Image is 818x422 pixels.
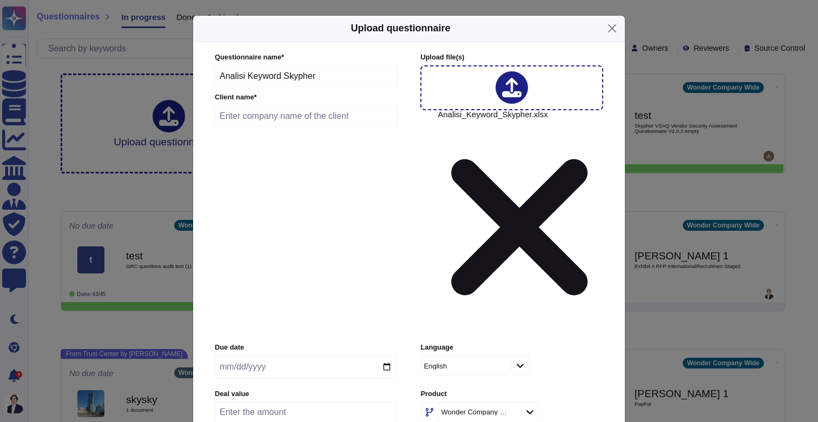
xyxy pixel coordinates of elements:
label: Deal value [215,391,397,398]
span: Upload file (s) [420,53,464,61]
h5: Upload questionnaire [351,21,450,36]
input: Enter company name of the client [215,105,398,127]
span: Analisi_Keyword_Skypher.xlsx [438,110,602,336]
input: Enter questionnaire name [215,65,398,87]
label: Product [421,391,603,398]
label: Language [421,344,603,351]
label: Client name [215,94,398,101]
button: Close [604,20,621,37]
input: Due date [215,356,397,378]
div: English [424,363,447,370]
div: Wonder Company Wide [441,408,508,416]
label: Due date [215,344,397,351]
label: Questionnaire name [215,54,398,61]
